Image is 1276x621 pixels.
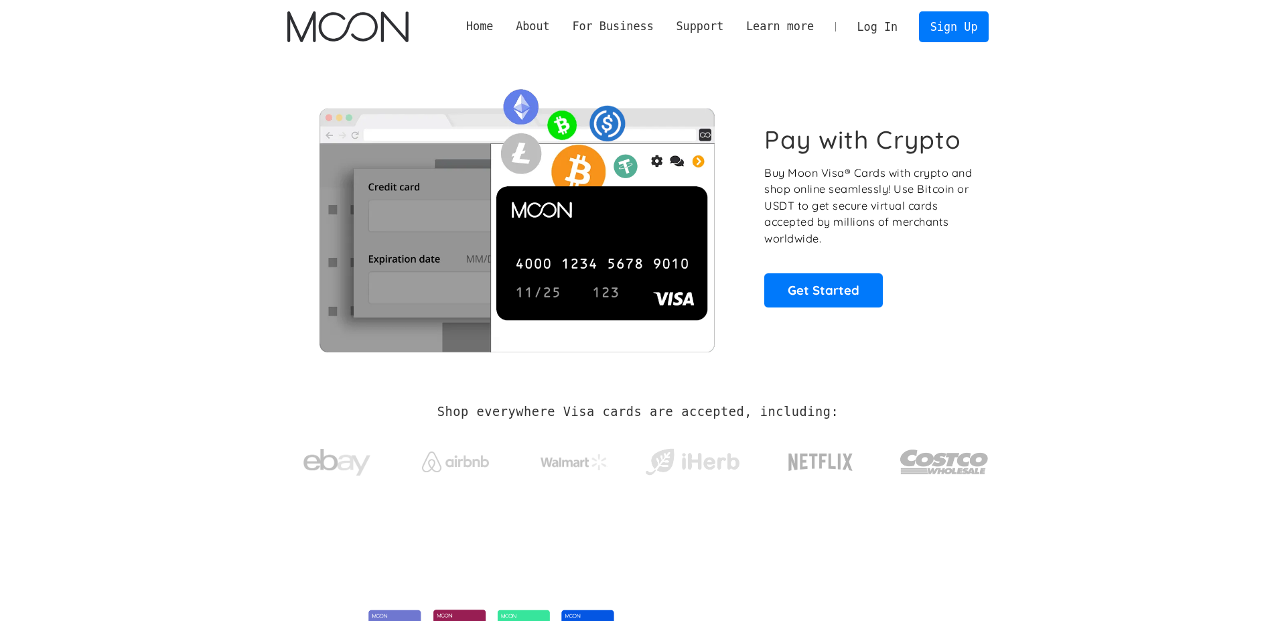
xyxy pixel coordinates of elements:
[900,437,989,487] img: Costco
[437,405,839,419] h2: Shop everywhere Visa cards are accepted, including:
[787,445,854,479] img: Netflix
[287,11,409,42] img: Moon Logo
[761,432,881,486] a: Netflix
[516,18,550,35] div: About
[764,165,974,247] p: Buy Moon Visa® Cards with crypto and shop online seamlessly! Use Bitcoin or USDT to get secure vi...
[287,80,746,352] img: Moon Cards let you spend your crypto anywhere Visa is accepted.
[676,18,723,35] div: Support
[422,452,489,472] img: Airbnb
[524,441,624,477] a: Walmart
[287,428,387,490] a: ebay
[541,454,608,470] img: Walmart
[919,11,989,42] a: Sign Up
[572,18,653,35] div: For Business
[764,125,961,155] h1: Pay with Crypto
[642,431,742,486] a: iHerb
[303,441,370,484] img: ebay
[642,445,742,480] img: iHerb
[764,273,883,307] a: Get Started
[405,438,505,479] a: Airbnb
[846,12,909,42] a: Log In
[455,18,504,35] a: Home
[746,18,814,35] div: Learn more
[900,423,989,494] a: Costco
